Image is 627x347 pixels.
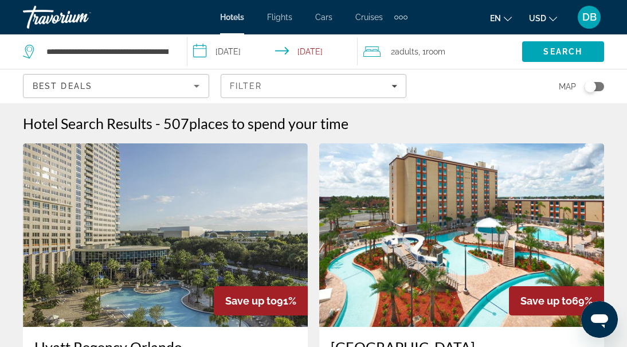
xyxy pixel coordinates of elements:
[391,44,418,60] span: 2
[45,43,170,60] input: Search hotel destination
[214,286,308,315] div: 91%
[574,5,604,29] button: User Menu
[509,286,604,315] div: 69%
[394,8,407,26] button: Extra navigation items
[358,34,522,69] button: Travelers: 2 adults, 0 children
[267,13,292,22] a: Flights
[426,47,445,56] span: Room
[582,11,597,23] span: DB
[189,115,348,132] span: places to spend your time
[33,81,92,91] span: Best Deals
[163,115,348,132] h2: 507
[23,2,138,32] a: Travorium
[576,81,604,92] button: Toggle map
[230,81,262,91] span: Filter
[581,301,618,338] iframe: Button to launch messaging window
[529,14,546,23] span: USD
[33,79,199,93] mat-select: Sort by
[155,115,160,132] span: -
[529,10,557,26] button: Change currency
[23,115,152,132] h1: Hotel Search Results
[520,295,572,307] span: Save up to
[355,13,383,22] a: Cruises
[23,143,308,327] img: Hyatt Regency Orlando
[543,47,582,56] span: Search
[220,13,244,22] a: Hotels
[418,44,445,60] span: , 1
[522,41,604,62] button: Search
[490,10,512,26] button: Change language
[221,74,407,98] button: Filters
[315,13,332,22] a: Cars
[225,295,277,307] span: Save up to
[187,34,358,69] button: Select check in and out date
[395,47,418,56] span: Adults
[559,79,576,95] span: Map
[319,143,604,327] img: Red Lion Hotel Orlando Lake Buena Vista South
[490,14,501,23] span: en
